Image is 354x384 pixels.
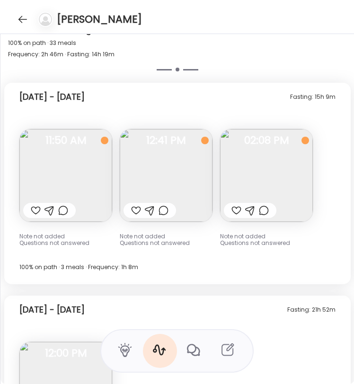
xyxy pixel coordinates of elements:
div: Fasting: 15h 9m [290,91,336,103]
div: [DATE] - [DATE] [19,91,85,103]
span: Questions not answered [19,239,89,247]
span: 11:50 AM [19,136,112,145]
div: Fasting: 21h 52m [287,304,336,315]
h4: [PERSON_NAME] [57,12,142,26]
span: Note not added [220,232,265,240]
span: 12:00 PM [19,349,112,358]
span: Questions not answered [220,239,290,247]
img: bg-avatar-default.svg [39,13,52,26]
div: 100% on path · 3 meals · Frequency: 1h 8m [19,262,336,273]
span: Note not added [120,232,165,240]
img: images%2FA9GghMwtigScxU1LTr3Vioo8pcE2%2FlKh5notXcx5cYYQ7t8F1%2FYQ5ziuCkOvZfAVSNfSlc_240 [120,129,212,222]
span: 12:41 PM [120,136,212,145]
img: images%2FA9GghMwtigScxU1LTr3Vioo8pcE2%2FLaIzurQMxvVifOcHytgM%2F4rzABqgLQIOpUqNPy6Sg_240 [19,129,112,222]
div: [DATE] - [DATE] [19,304,85,315]
span: Questions not answered [120,239,190,247]
span: Note not added [19,232,65,240]
div: 100% on path · 33 meals Frequency: 2h 46m · Fasting: 14h 19m [8,37,347,60]
span: 02:08 PM [220,136,313,145]
img: images%2FA9GghMwtigScxU1LTr3Vioo8pcE2%2FBcElCEQN2tMy3z7oagYh%2Fk2Q4JXnQ6ukVat125LnW_240 [220,129,313,222]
